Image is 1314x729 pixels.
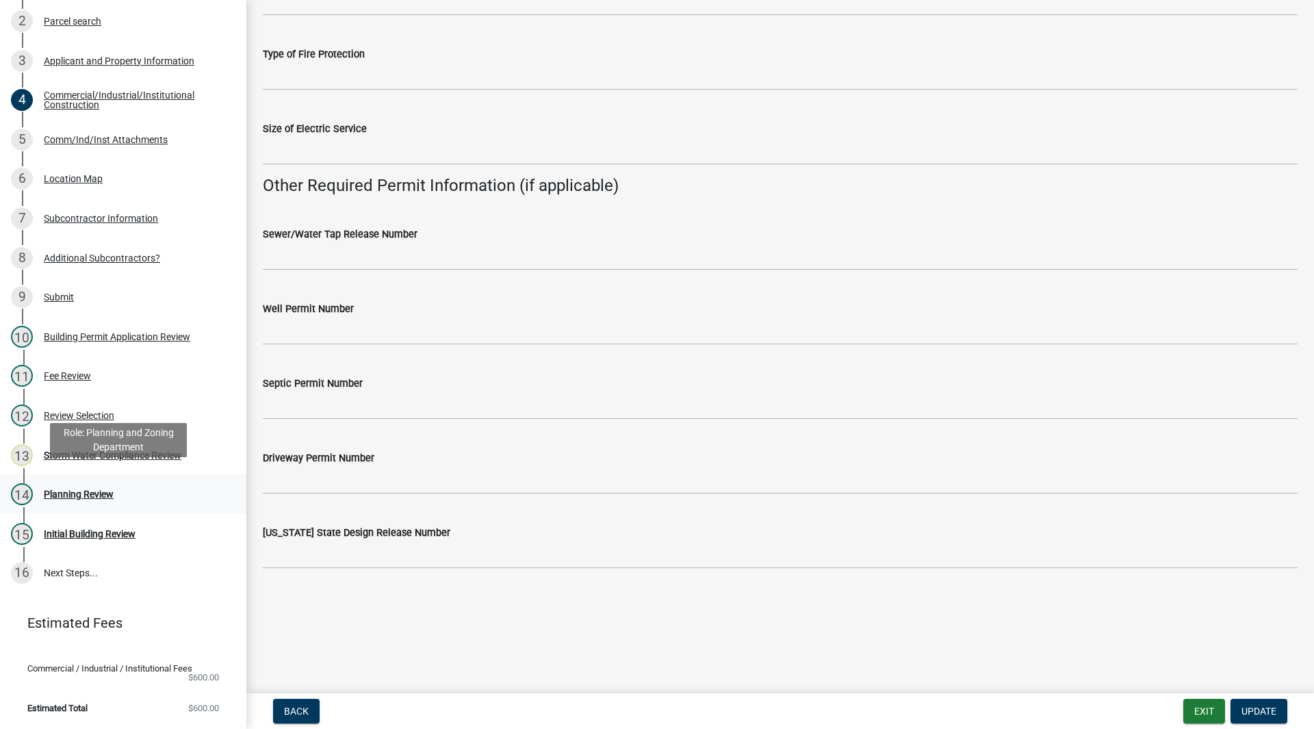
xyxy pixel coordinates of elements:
label: Septic Permit Number [263,379,363,389]
div: 6 [11,168,33,190]
div: 13 [11,444,33,466]
button: Back [273,699,320,724]
div: 2 [11,10,33,32]
div: 7 [11,207,33,229]
div: Storm Water Compliance Review [44,450,181,460]
a: Estimated Fees [11,609,224,637]
div: 8 [11,247,33,269]
div: Submit [44,292,74,302]
div: Review Selection [44,411,114,420]
div: Location Map [44,174,103,183]
label: Driveway Permit Number [263,454,374,463]
div: 14 [11,483,33,505]
div: 16 [11,562,33,584]
div: Comm/Ind/Inst Attachments [44,135,168,144]
div: 9 [11,286,33,308]
div: Commercial/Industrial/Institutional Construction [44,90,224,110]
div: Applicant and Property Information [44,56,194,66]
div: Role: Planning and Zoning Department [50,423,187,457]
div: Fee Review [44,371,91,381]
div: 10 [11,326,33,348]
h4: Other Required Permit Information (if applicable) [263,176,1298,196]
label: Type of Fire Protection [263,50,365,60]
span: $600.00 [188,673,219,682]
label: [US_STATE] State Design Release Number [263,528,450,538]
span: Back [284,706,309,717]
div: 12 [11,405,33,426]
div: 3 [11,50,33,72]
span: Commercial / Industrial / Institutional Fees [27,664,192,673]
label: Sewer/Water Tap Release Number [263,230,417,240]
button: Exit [1183,699,1225,724]
label: Size of Electric Service [263,125,367,134]
div: 4 [11,89,33,111]
div: Additional Subcontractors? [44,253,160,263]
div: Planning Review [44,489,114,499]
button: Update [1231,699,1287,724]
span: $600.00 [188,704,219,713]
span: Estimated Total [27,704,88,713]
div: 11 [11,365,33,387]
div: Parcel search [44,16,101,26]
div: 15 [11,523,33,545]
div: Subcontractor Information [44,214,158,223]
span: Update [1241,706,1276,717]
label: Well Permit Number [263,305,354,314]
div: 5 [11,129,33,151]
div: Initial Building Review [44,529,136,539]
div: Building Permit Application Review [44,332,190,342]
